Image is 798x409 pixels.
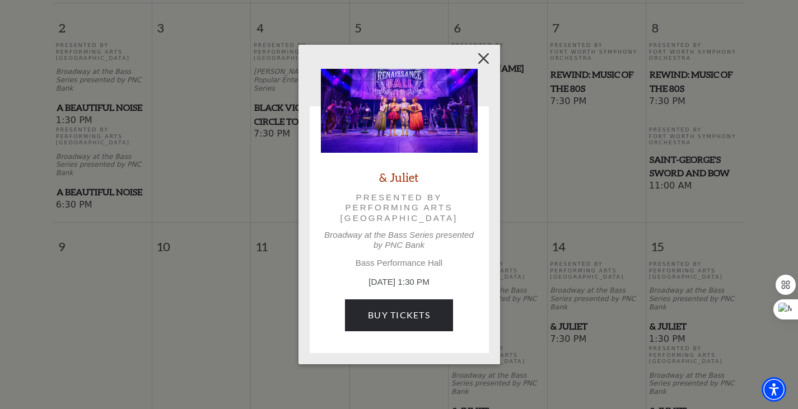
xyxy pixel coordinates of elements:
[345,299,453,331] a: Buy Tickets
[762,377,786,402] div: Accessibility Menu
[473,48,494,69] button: Close
[321,276,478,289] p: [DATE] 1:30 PM
[321,69,478,153] img: & Juliet
[321,258,478,268] p: Bass Performance Hall
[379,170,419,185] a: & Juliet
[337,192,462,223] p: Presented by Performing Arts [GEOGRAPHIC_DATA]
[321,230,478,250] p: Broadway at the Bass Series presented by PNC Bank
